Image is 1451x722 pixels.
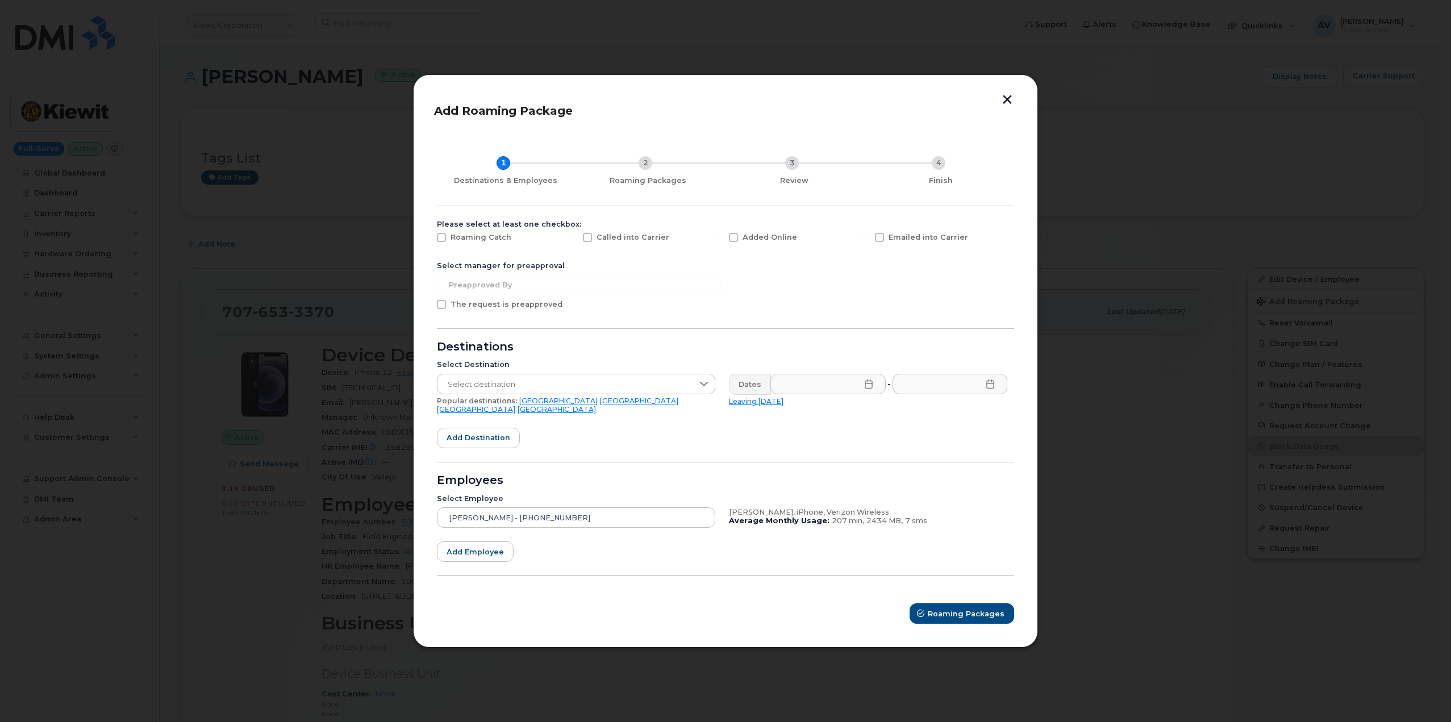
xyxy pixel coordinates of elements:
span: Add employee [447,546,504,557]
div: Please select at least one checkbox: [437,220,1014,229]
span: The request is preapproved [451,300,562,308]
span: Emailed into Carrier [889,233,968,241]
a: [GEOGRAPHIC_DATA] [437,405,515,414]
span: Add destination [447,432,510,443]
span: Roaming Catch [451,233,511,241]
div: 3 [785,156,799,170]
input: Added Online [715,233,721,239]
div: Employees [437,476,1014,485]
button: Add destination [437,428,520,448]
span: 207 min, [832,516,864,525]
div: 2 [639,156,652,170]
span: 7 sms [905,516,927,525]
div: Roaming Packages [579,176,716,185]
div: Review [725,176,863,185]
div: 4 [932,156,945,170]
div: - [885,374,893,394]
span: Roaming Packages [928,608,1004,619]
iframe: Messenger Launcher [1402,673,1442,713]
input: Preapproved by [437,275,721,295]
span: Popular destinations: [437,397,517,405]
a: [GEOGRAPHIC_DATA] [600,397,678,405]
span: Select destination [437,374,693,395]
a: [GEOGRAPHIC_DATA] [518,405,596,414]
span: Added Online [743,233,797,241]
button: Add employee [437,541,514,562]
input: Please fill out this field [893,374,1008,394]
div: Select Employee [437,494,715,503]
div: Select manager for preapproval [437,261,1014,270]
span: 2434 MB, [866,516,903,525]
input: Search device [437,507,715,528]
input: Please fill out this field [770,374,886,394]
b: Average Monthly Usage: [729,516,829,525]
a: Leaving [DATE] [729,397,783,406]
div: [PERSON_NAME], iPhone, Verizon Wireless [729,508,1007,517]
span: Add Roaming Package [434,104,573,118]
input: Called into Carrier [569,233,575,239]
input: Emailed into Carrier [861,233,867,239]
div: Select Destination [437,360,715,369]
span: Called into Carrier [597,233,669,241]
button: Roaming Packages [910,603,1014,624]
div: Finish [872,176,1010,185]
a: [GEOGRAPHIC_DATA] [519,397,598,405]
div: Destinations [437,343,1014,352]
